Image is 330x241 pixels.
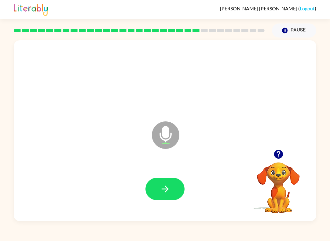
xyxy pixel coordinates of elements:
video: Your browser must support playing .mp4 files to use Literably. Please try using another browser. [248,153,309,214]
div: ( ) [220,5,316,11]
span: [PERSON_NAME] [PERSON_NAME] [220,5,298,11]
a: Logout [300,5,315,11]
img: Literably [14,2,48,16]
button: Pause [272,23,316,38]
